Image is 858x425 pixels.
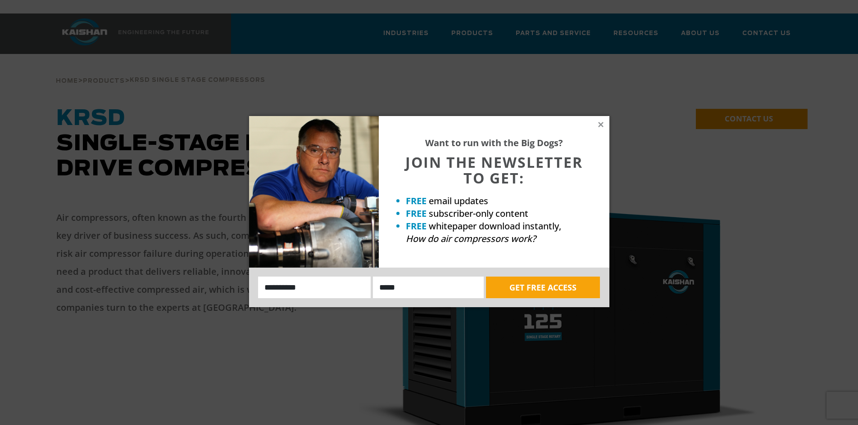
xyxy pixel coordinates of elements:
strong: FREE [406,207,427,219]
span: whitepaper download instantly, [429,220,561,232]
input: Name: [258,277,371,298]
span: email updates [429,195,488,207]
strong: FREE [406,195,427,207]
span: subscriber-only content [429,207,528,219]
strong: FREE [406,220,427,232]
button: Close [597,121,605,129]
strong: Want to run with the Big Dogs? [425,137,563,149]
em: How do air compressors work? [406,233,536,245]
input: Email [373,277,484,298]
button: GET FREE ACCESS [486,277,600,298]
span: JOIN THE NEWSLETTER TO GET: [405,152,583,188]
